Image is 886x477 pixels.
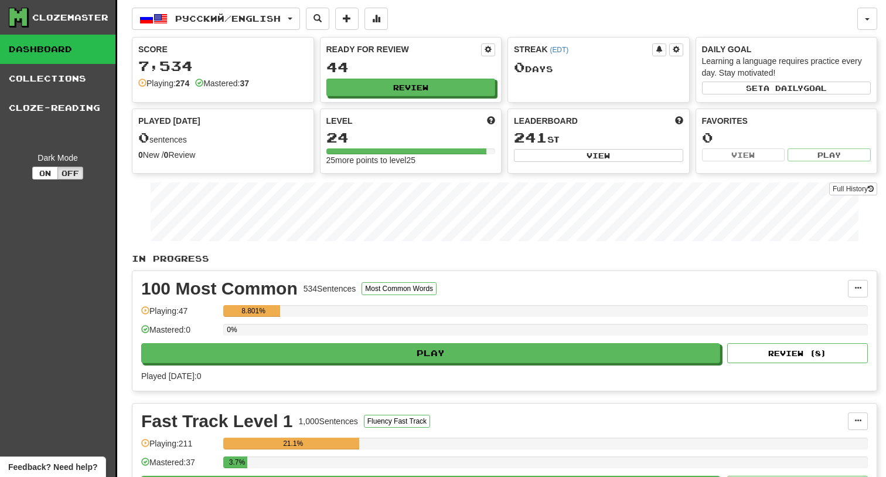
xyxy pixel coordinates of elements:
[138,149,308,161] div: New / Review
[195,77,249,89] div: Mastered:
[702,82,871,94] button: Seta dailygoal
[227,305,280,317] div: 8.801%
[702,43,871,55] div: Daily Goal
[788,148,871,161] button: Play
[550,46,568,54] a: (EDT)
[176,79,189,88] strong: 274
[138,43,308,55] div: Score
[514,59,525,75] span: 0
[141,371,201,381] span: Played [DATE]: 0
[702,115,871,127] div: Favorites
[57,167,83,180] button: Off
[227,456,247,468] div: 3.7%
[141,412,293,430] div: Fast Track Level 1
[326,115,353,127] span: Level
[326,130,496,145] div: 24
[514,129,547,146] span: 241
[829,182,877,195] a: Full History
[326,154,496,166] div: 25 more points to level 25
[514,130,683,146] div: st
[138,150,143,160] strong: 0
[487,115,495,127] span: Score more points to level up
[141,324,217,343] div: Mastered: 0
[764,84,803,92] span: a daily
[9,152,107,164] div: Dark Mode
[175,13,281,23] span: Русский / English
[141,456,217,476] div: Mastered: 37
[364,415,430,428] button: Fluency Fast Track
[326,43,482,55] div: Ready for Review
[299,415,358,427] div: 1,000 Sentences
[702,55,871,79] div: Learning a language requires practice every day. Stay motivated!
[702,148,785,161] button: View
[138,59,308,73] div: 7,534
[326,60,496,75] div: 44
[240,79,249,88] strong: 37
[304,283,356,295] div: 534 Sentences
[32,12,108,23] div: Clozemaster
[138,115,200,127] span: Played [DATE]
[8,461,97,473] span: Open feedback widget
[702,130,871,145] div: 0
[362,282,437,295] button: Most Common Words
[675,115,683,127] span: This week in points, UTC
[306,8,329,30] button: Search sentences
[514,115,578,127] span: Leaderboard
[164,150,169,160] strong: 0
[141,343,720,363] button: Play
[514,43,652,55] div: Streak
[32,167,58,180] button: On
[227,438,359,449] div: 21.1%
[141,305,217,324] div: Playing: 47
[138,130,308,146] div: sentences
[138,77,189,89] div: Playing:
[132,8,300,30] button: Русский/English
[335,8,359,30] button: Add sentence to collection
[364,8,388,30] button: More stats
[132,253,877,265] p: In Progress
[141,438,217,457] div: Playing: 211
[727,343,868,363] button: Review (8)
[141,280,298,297] div: 100 Most Common
[326,79,496,96] button: Review
[514,149,683,162] button: View
[138,129,149,146] span: 0
[514,60,683,75] div: Day s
